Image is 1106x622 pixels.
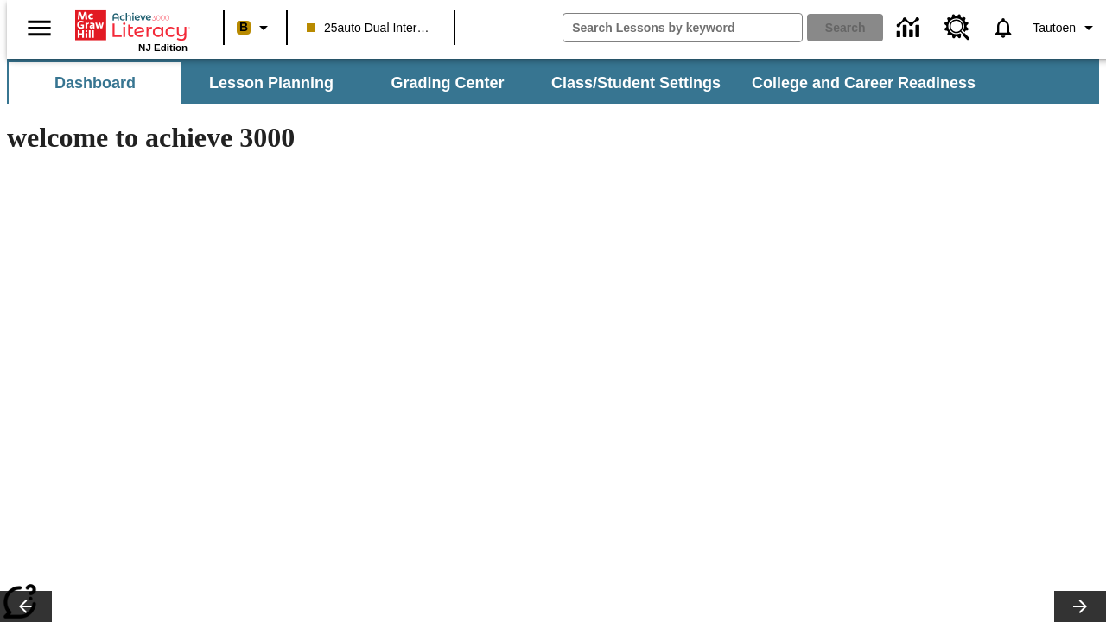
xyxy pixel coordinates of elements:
a: Notifications [981,5,1026,50]
a: Home [75,8,188,42]
div: Home [75,6,188,53]
button: College and Career Readiness [738,62,989,104]
button: Profile/Settings [1026,12,1106,43]
span: 25auto Dual International [307,19,435,37]
span: Tautoen [1033,19,1076,37]
button: Open side menu [14,3,65,54]
div: SubNavbar [7,59,1099,104]
button: Class/Student Settings [537,62,734,104]
button: Lesson carousel, Next [1054,591,1106,622]
span: NJ Edition [138,42,188,53]
button: Lesson Planning [185,62,358,104]
button: Boost Class color is peach. Change class color [230,12,281,43]
span: B [239,16,248,38]
a: Data Center [887,4,934,52]
a: Resource Center, Will open in new tab [934,4,981,51]
button: Grading Center [361,62,534,104]
div: SubNavbar [7,62,991,104]
input: search field [563,14,802,41]
button: Dashboard [9,62,181,104]
h1: welcome to achieve 3000 [7,122,753,154]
